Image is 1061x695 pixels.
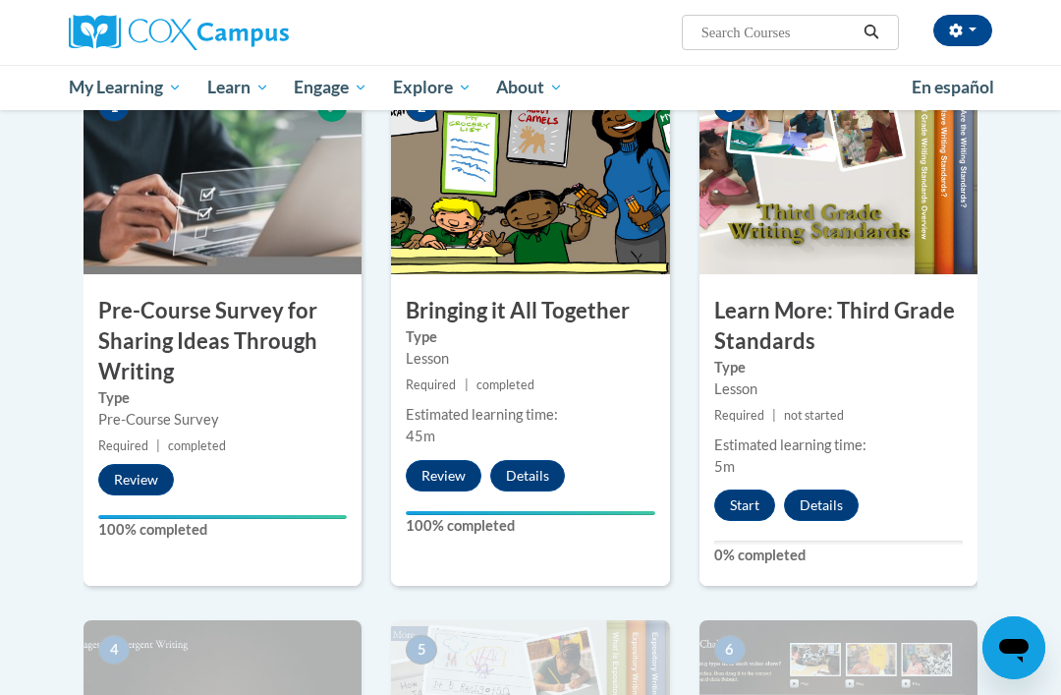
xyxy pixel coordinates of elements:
[857,21,886,44] button: Search
[933,15,992,46] button: Account Settings
[294,76,367,99] span: Engage
[98,635,130,665] span: 4
[54,65,1007,110] div: Main menu
[69,76,182,99] span: My Learning
[406,460,481,492] button: Review
[69,15,357,50] a: Cox Campus
[490,460,565,492] button: Details
[207,76,269,99] span: Learn
[168,438,226,453] span: completed
[84,78,362,274] img: Course Image
[714,635,746,665] span: 6
[406,377,456,392] span: Required
[406,515,654,537] label: 100% completed
[714,378,963,400] div: Lesson
[406,348,654,370] div: Lesson
[714,490,775,521] button: Start
[699,21,857,44] input: Search Courses
[98,464,174,495] button: Review
[406,635,437,665] span: 5
[84,296,362,386] h3: Pre-Course Survey for Sharing Ideas Through Writing
[406,511,654,515] div: Your progress
[98,438,148,453] span: Required
[714,408,764,423] span: Required
[784,408,844,423] span: not started
[195,65,282,110] a: Learn
[899,67,1007,108] a: En español
[714,357,963,378] label: Type
[393,76,472,99] span: Explore
[406,428,435,444] span: 45m
[406,404,654,426] div: Estimated learning time:
[476,377,534,392] span: completed
[380,65,484,110] a: Explore
[406,326,654,348] label: Type
[484,65,577,110] a: About
[98,515,347,519] div: Your progress
[156,438,160,453] span: |
[699,78,977,274] img: Course Image
[982,616,1045,679] iframe: Button to launch messaging window
[391,78,669,274] img: Course Image
[98,519,347,541] label: 100% completed
[496,76,563,99] span: About
[98,387,347,409] label: Type
[912,77,994,97] span: En español
[714,458,735,475] span: 5m
[98,409,347,431] div: Pre-Course Survey
[465,377,469,392] span: |
[784,490,859,521] button: Details
[391,296,669,326] h3: Bringing it All Together
[56,65,195,110] a: My Learning
[699,296,977,357] h3: Learn More: Third Grade Standards
[69,15,289,50] img: Cox Campus
[281,65,380,110] a: Engage
[714,545,963,566] label: 0% completed
[772,408,776,423] span: |
[714,434,963,456] div: Estimated learning time:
